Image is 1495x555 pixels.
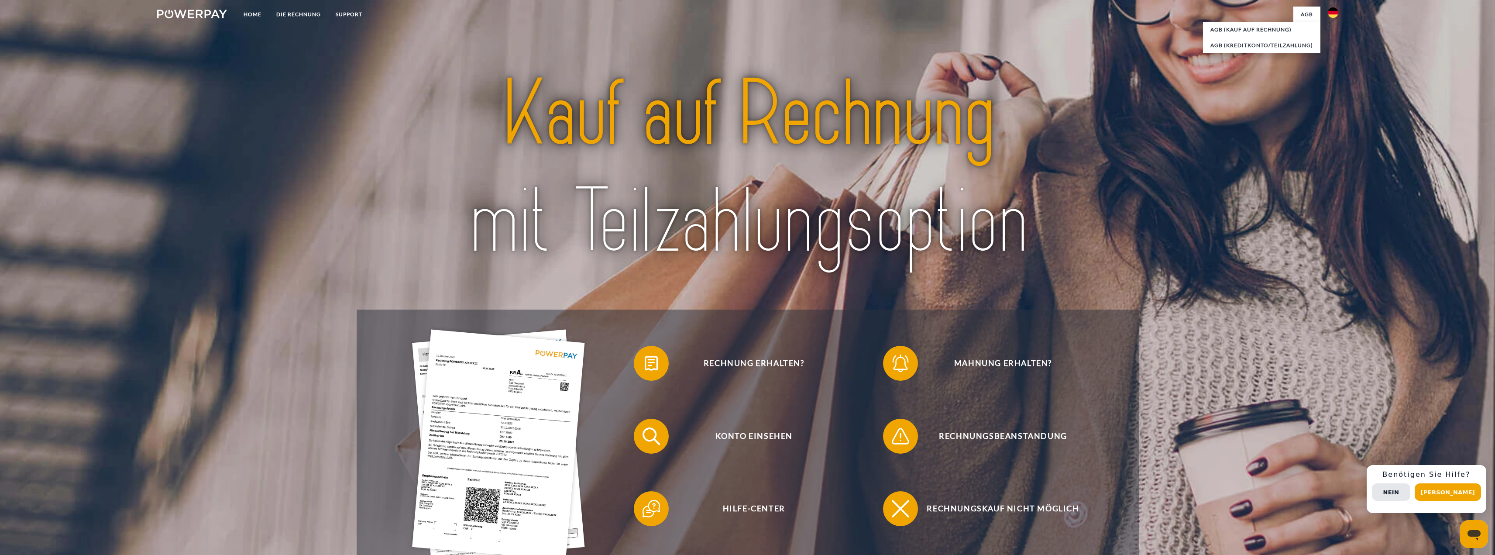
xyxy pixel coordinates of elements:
[1328,7,1338,18] img: de
[269,7,328,22] a: DIE RECHNUNG
[896,491,1110,526] span: Rechnungskauf nicht möglich
[1367,465,1486,513] div: Schnellhilfe
[1203,22,1320,38] a: AGB (Kauf auf Rechnung)
[640,425,662,447] img: qb_search.svg
[640,352,662,374] img: qb_bill.svg
[890,425,911,447] img: qb_warning.svg
[634,346,861,381] button: Rechnung erhalten?
[1460,520,1488,548] iframe: Schaltfläche zum Öffnen des Messaging-Fensters
[896,419,1110,454] span: Rechnungsbeanstandung
[402,55,1093,281] img: title-powerpay_de.svg
[328,7,370,22] a: SUPPORT
[647,491,861,526] span: Hilfe-Center
[1372,470,1481,479] h3: Benötigen Sie Hilfe?
[1372,483,1410,501] button: Nein
[647,419,861,454] span: Konto einsehen
[1415,483,1481,501] button: [PERSON_NAME]
[890,352,911,374] img: qb_bell.svg
[157,10,227,18] img: logo-powerpay-white.svg
[236,7,269,22] a: Home
[634,419,861,454] button: Konto einsehen
[883,491,1110,526] button: Rechnungskauf nicht möglich
[640,498,662,520] img: qb_help.svg
[883,346,1110,381] button: Mahnung erhalten?
[647,346,861,381] span: Rechnung erhalten?
[896,346,1110,381] span: Mahnung erhalten?
[1293,7,1320,22] a: agb
[890,498,911,520] img: qb_close.svg
[1203,38,1320,53] a: AGB (Kreditkonto/Teilzahlung)
[883,419,1110,454] button: Rechnungsbeanstandung
[634,491,861,526] button: Hilfe-Center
